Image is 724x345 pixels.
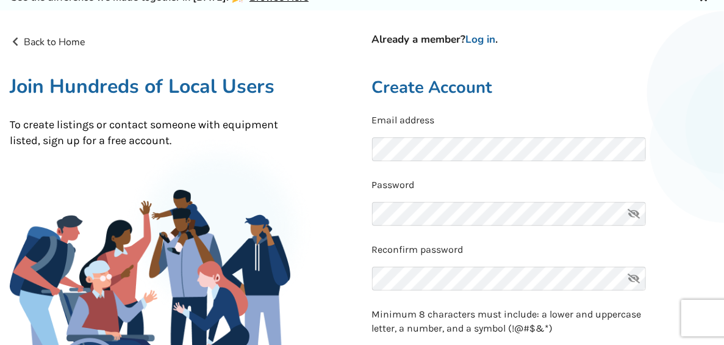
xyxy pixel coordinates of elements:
[372,178,715,192] p: Password
[372,77,715,98] h2: Create Account
[372,33,715,46] h4: Already a member? .
[372,308,646,336] p: Minimum 8 characters must include: a lower and uppercase letter, a number, and a symbol (!@#$&*)
[10,74,290,99] h1: Join Hundreds of Local Users
[10,117,290,148] p: To create listings or contact someone with equipment listed, sign up for a free account.
[372,243,715,257] p: Reconfirm password
[10,35,85,49] a: Back to Home
[372,114,715,128] p: Email address
[466,32,496,46] a: Log in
